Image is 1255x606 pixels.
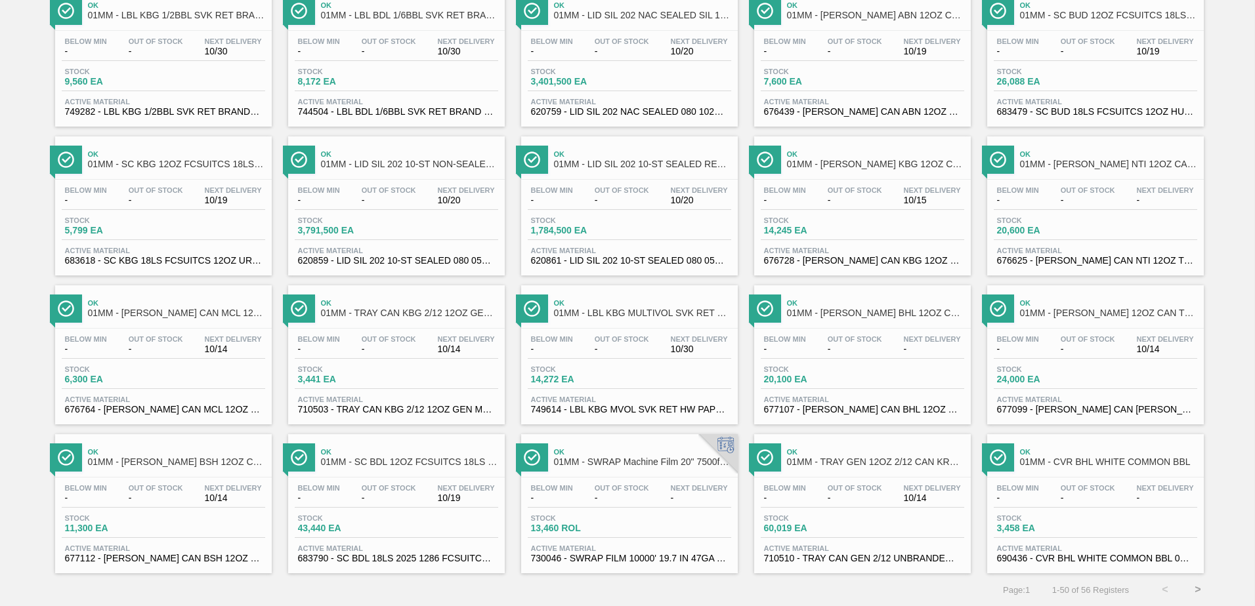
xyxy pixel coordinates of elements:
[1061,344,1115,354] span: -
[298,335,340,343] span: Below Min
[298,405,495,414] span: 710503 - TRAY CAN KBG 2/12 12OZ GEN MW 1023-L 032
[291,300,307,317] img: Ícone
[531,98,728,106] span: Active Material
[764,405,961,414] span: 677107 - CARR CAN BHL 12OZ TWNSTK 30/12 CAN 0724
[764,335,806,343] span: Below Min
[554,299,731,307] span: Ok
[1020,150,1197,158] span: Ok
[828,37,882,45] span: Out Of Stock
[787,457,964,467] span: 01MM - TRAY GEN 12OZ 2/12 CAN KRFT 1023-N
[997,335,1039,343] span: Below Min
[531,395,728,403] span: Active Material
[1050,585,1129,595] span: 1 - 50 of 56 Registers
[1061,47,1115,56] span: -
[595,335,649,343] span: Out Of Stock
[129,186,183,194] span: Out Of Stock
[787,150,964,158] span: Ok
[671,195,728,205] span: 10/20
[65,484,107,492] span: Below Min
[129,484,183,492] span: Out Of Stock
[129,37,183,45] span: Out Of Stock
[1020,10,1197,20] span: 01MM - SC BUD 12OZ FCSUITCS 18LS AQUEOUS COATING
[65,395,262,403] span: Active Material
[291,3,307,19] img: Ícone
[65,68,157,75] span: Stock
[744,424,977,573] a: ÍconeOk01MM - TRAY GEN 12OZ 2/12 CAN KRFT 1023-NBelow Min-Out Of Stock-Next Delivery10/14Stock60,...
[438,344,495,354] span: 10/14
[321,308,498,318] span: 01MM - TRAY CAN KBG 2/12 12OZ GEN MW 1023-L 032
[129,493,183,503] span: -
[65,554,262,563] span: 677112 - CARR CAN BSH 12OZ TWNSTK 30/12 CAN 0724
[595,493,649,503] span: -
[321,159,498,169] span: 01MM - LID SIL 202 10-ST NON-SEALED 088 0824 SI
[45,424,278,573] a: ÍconeOk01MM - [PERSON_NAME] BSH 12OZ CAN TWNSTK 30/12 CANBelow Min-Out Of Stock-Next Delivery10/1...
[554,457,731,467] span: 01MM - SWRAP Machine Film 20" 7500ft 63 Gauge
[1137,493,1194,503] span: -
[997,365,1089,373] span: Stock
[904,37,961,45] span: Next Delivery
[554,1,731,9] span: Ok
[531,107,728,117] span: 620759 - LID SIL 202 NAC SEALED 080 1021 SIL EPOX
[531,216,623,224] span: Stock
[58,449,74,466] img: Ícone
[1061,484,1115,492] span: Out Of Stock
[65,374,157,384] span: 6,300 EA
[65,195,107,205] span: -
[58,151,74,168] img: Ícone
[88,299,265,307] span: Ok
[278,275,511,424] a: ÍconeOk01MM - TRAY CAN KBG 2/12 12OZ GEN MW 1023-L 032Below Min-Out Of Stock-Next Delivery10/14St...
[977,424,1210,573] a: ÍconeOk01MM - CVR BHL WHITE COMMON BBLBelow Min-Out Of Stock-Next Delivery-Stock3,458 EAActive Ma...
[997,544,1194,552] span: Active Material
[997,493,1039,503] span: -
[298,344,340,354] span: -
[671,37,728,45] span: Next Delivery
[65,405,262,414] span: 676764 - CARR CAN MCL 12OZ TWNSTK 30/12 CAN 0723
[554,159,731,169] span: 01MM - LID SIL 202 10-ST SEALED RED DI
[1020,159,1197,169] span: 01MM - CARR NTI 12OZ CAN TWNSTK 30/12 CAN
[757,151,773,168] img: Ícone
[1137,47,1194,56] span: 10/19
[531,523,623,533] span: 13,460 ROL
[298,77,390,87] span: 8,172 EA
[1061,195,1115,205] span: -
[65,514,157,522] span: Stock
[990,449,1006,466] img: Ícone
[298,195,340,205] span: -
[595,47,649,56] span: -
[744,127,977,275] a: ÍconeOk01MM - [PERSON_NAME] KBG 12OZ CAN CAN PK 12/12 CANBelow Min-Out Of Stock-Next Delivery10/1...
[205,335,262,343] span: Next Delivery
[524,300,540,317] img: Ícone
[298,365,390,373] span: Stock
[65,344,107,354] span: -
[997,68,1089,75] span: Stock
[977,127,1210,275] a: ÍconeOk01MM - [PERSON_NAME] NTI 12OZ CAN TWNSTK 30/12 CANBelow Min-Out Of Stock-Next Delivery-Sto...
[671,493,728,503] span: -
[531,77,623,87] span: 3,401,500 EA
[997,374,1089,384] span: 24,000 EA
[1137,335,1194,343] span: Next Delivery
[595,195,649,205] span: -
[321,457,498,467] span: 01MM - SC BDL 12OZ FCSUITCS 18LS HULK HANDLE - AQUEOUS COATING
[764,107,961,117] span: 676439 - CARR CAN ABN 12OZ TWNSTK 30/12 CAN 0822
[205,37,262,45] span: Next Delivery
[990,3,1006,19] img: Ícone
[904,484,961,492] span: Next Delivery
[764,68,856,75] span: Stock
[65,77,157,87] span: 9,560 EA
[787,308,964,318] span: 01MM - CARR BHL 12OZ CAN TWNSTK 30/12 CAN AQUEOUS
[438,47,495,56] span: 10/30
[1181,573,1214,606] button: >
[787,159,964,169] span: 01MM - CARR KBG 12OZ CAN CAN PK 12/12 CAN
[904,493,961,503] span: 10/14
[129,47,183,56] span: -
[321,1,498,9] span: Ok
[554,150,731,158] span: Ok
[65,247,262,254] span: Active Material
[531,256,728,266] span: 620861 - LID SIL 202 10-ST SEALED 080 0523 RED DI
[298,98,495,106] span: Active Material
[904,335,961,343] span: Next Delivery
[764,98,961,106] span: Active Material
[904,195,961,205] span: 10/15
[88,1,265,9] span: Ok
[362,195,416,205] span: -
